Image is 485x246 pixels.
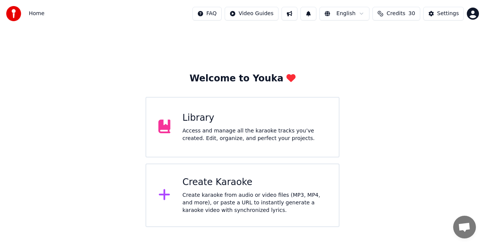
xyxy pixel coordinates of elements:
[183,127,327,142] div: Access and manage all the karaoke tracks you’ve created. Edit, organize, and perfect your projects.
[29,10,44,17] span: Home
[408,10,415,17] span: 30
[29,10,44,17] nav: breadcrumb
[183,176,327,188] div: Create Karaoke
[189,73,296,85] div: Welcome to Youka
[453,216,476,238] div: Open chat
[437,10,459,17] div: Settings
[6,6,21,21] img: youka
[386,10,405,17] span: Credits
[192,7,222,20] button: FAQ
[225,7,278,20] button: Video Guides
[372,7,420,20] button: Credits30
[183,192,327,214] div: Create karaoke from audio or video files (MP3, MP4, and more), or paste a URL to instantly genera...
[423,7,464,20] button: Settings
[183,112,327,124] div: Library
